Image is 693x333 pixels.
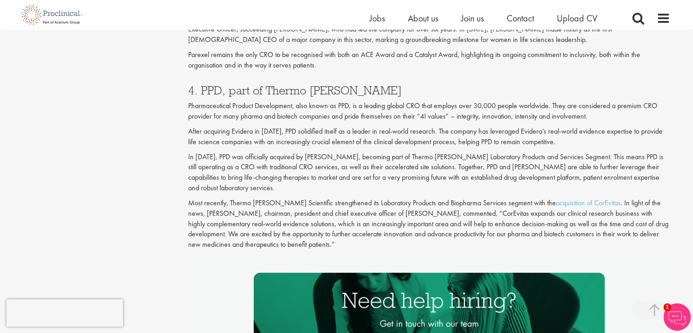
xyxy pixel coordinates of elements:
iframe: reCAPTCHA [6,299,123,327]
a: Jobs [370,12,385,24]
img: Chatbot [663,303,691,331]
a: Contact [507,12,534,24]
p: Parexel remains the only CRO to be recognised with both an ACE Award and a Catalyst Award, highli... [188,50,670,71]
span: 1 [663,303,671,311]
h3: 4. PPD, part of Thermo [PERSON_NAME] [188,84,670,96]
a: Upload CV [557,12,597,24]
p: In [DATE], PPD was officially acquired by [PERSON_NAME], becoming part of Thermo [PERSON_NAME] La... [188,152,670,193]
p: Pharmaceutical Product Development, also known as PPD, is a leading global CRO that employs over ... [188,101,670,122]
p: Most recently, Thermo [PERSON_NAME] Scientific strengthened its Laboratory Products and Biopharma... [188,198,670,250]
a: Join us [461,12,484,24]
a: About us [408,12,438,24]
p: After acquiring Evidera in [DATE], PPD solidified itself as a leader in real-world research. The ... [188,126,670,147]
a: acquisition of CorEvitas [556,198,621,208]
